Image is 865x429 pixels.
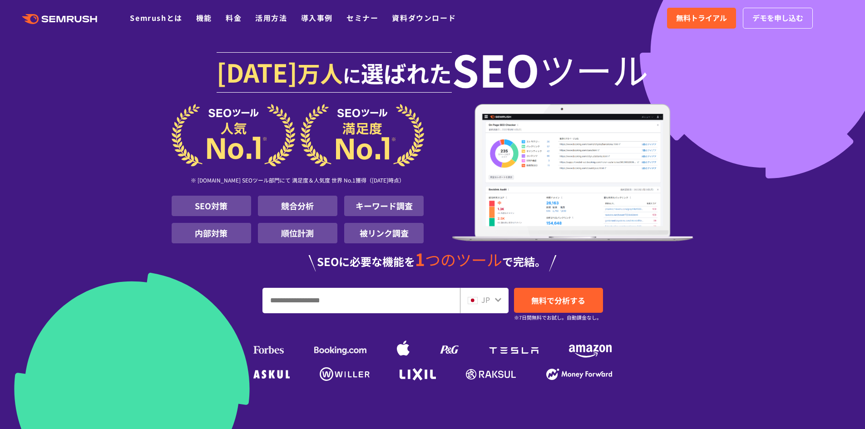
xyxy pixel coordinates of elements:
[452,51,539,87] span: SEO
[172,223,251,243] li: 内部対策
[258,196,337,216] li: 競合分析
[297,56,343,89] span: 万人
[258,223,337,243] li: 順位計測
[172,196,251,216] li: SEO対策
[172,167,424,196] div: ※ [DOMAIN_NAME] SEOツール部門にて 満足度＆人気度 世界 No.1獲得（[DATE]時点）
[343,62,361,88] span: に
[539,51,648,87] span: ツール
[676,12,727,24] span: 無料トライアル
[255,12,287,23] a: 活用方法
[226,12,242,23] a: 料金
[301,12,333,23] a: 導入事例
[217,54,297,90] span: [DATE]
[346,12,378,23] a: セミナー
[667,8,736,29] a: 無料トライアル
[514,313,602,322] small: ※7日間無料でお試し。自動課金なし。
[361,56,452,89] span: 選ばれた
[481,294,490,305] span: JP
[502,253,546,269] span: で完結。
[196,12,212,23] a: 機能
[752,12,803,24] span: デモを申し込む
[531,295,585,306] span: 無料で分析する
[743,8,813,29] a: デモを申し込む
[263,288,460,313] input: URL、キーワードを入力してください
[415,247,425,271] span: 1
[344,223,424,243] li: 被リンク調査
[514,288,603,313] a: 無料で分析する
[392,12,456,23] a: 資料ダウンロード
[172,251,694,271] div: SEOに必要な機能を
[130,12,182,23] a: Semrushとは
[344,196,424,216] li: キーワード調査
[425,248,502,271] span: つのツール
